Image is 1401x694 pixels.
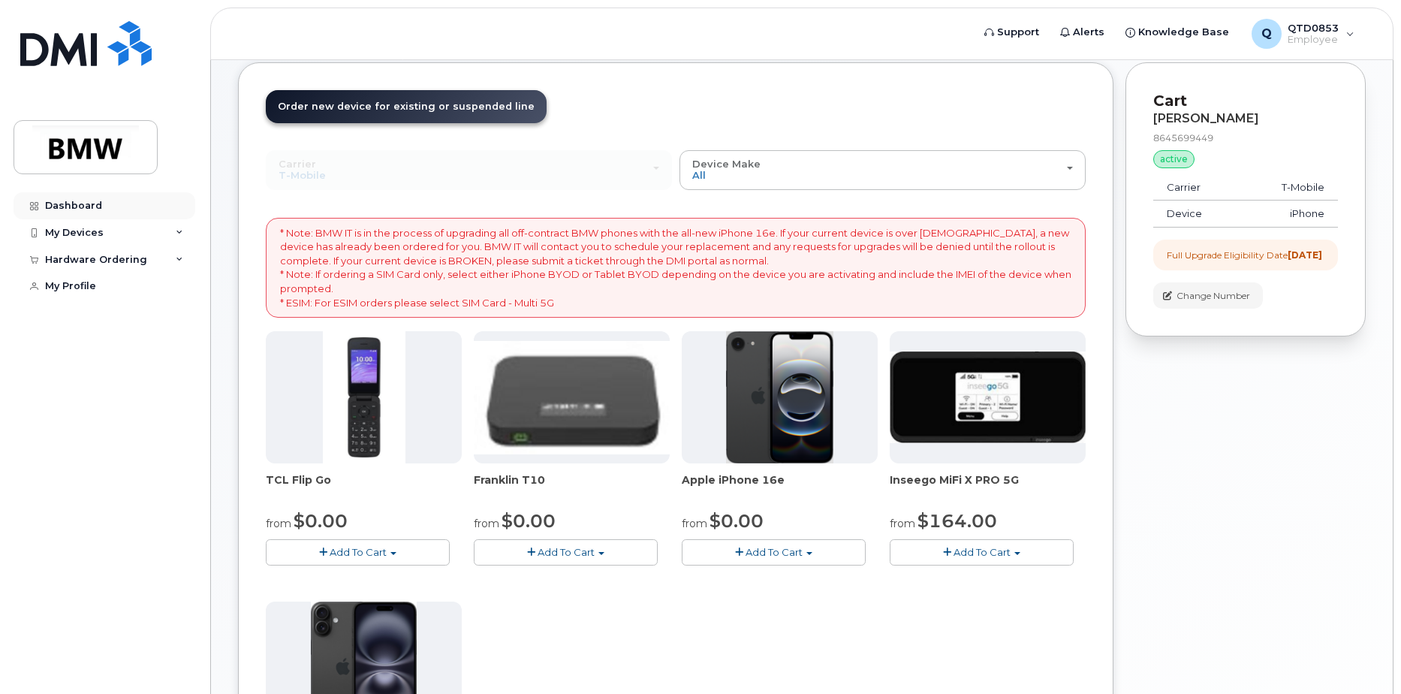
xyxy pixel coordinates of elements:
span: Q [1261,25,1272,43]
div: QTD0853 [1241,19,1365,49]
span: Device Make [692,158,761,170]
span: Add To Cart [330,546,387,558]
span: Order new device for existing or suspended line [278,101,535,112]
span: Knowledge Base [1138,25,1229,40]
img: cut_small_inseego_5G.jpg [890,352,1086,443]
a: Alerts [1050,17,1115,47]
div: Franklin T10 [474,472,670,502]
small: from [682,517,707,530]
div: Apple iPhone 16e [682,472,878,502]
div: [PERSON_NAME] [1153,112,1338,125]
img: TCL_FLIP_MODE.jpg [323,331,405,463]
div: Full Upgrade Eligibility Date [1167,249,1322,261]
small: from [266,517,291,530]
span: Add To Cart [954,546,1011,558]
span: All [692,169,706,181]
button: Device Make All [679,150,1086,189]
td: T-Mobile [1240,174,1338,201]
img: t10.jpg [474,341,670,454]
div: 8645699449 [1153,131,1338,144]
span: Add To Cart [538,546,595,558]
span: $0.00 [710,510,764,532]
span: $164.00 [917,510,997,532]
span: $0.00 [294,510,348,532]
iframe: Messenger Launcher [1336,629,1390,683]
button: Add To Cart [266,539,450,566]
a: Support [974,17,1050,47]
span: Employee [1288,34,1339,46]
button: Change Number [1153,282,1263,309]
span: Alerts [1073,25,1104,40]
span: QTD0853 [1288,22,1339,34]
div: TCL Flip Go [266,472,462,502]
div: active [1153,150,1195,168]
p: Cart [1153,90,1338,112]
td: Device [1153,201,1240,228]
button: Add To Cart [474,539,658,566]
span: Support [997,25,1039,40]
small: from [474,517,499,530]
div: Inseego MiFi X PRO 5G [890,472,1086,502]
img: iphone16e.png [726,331,834,463]
span: Change Number [1177,289,1250,303]
button: Add To Cart [682,539,866,566]
span: $0.00 [502,510,556,532]
td: iPhone [1240,201,1338,228]
p: * Note: BMW IT is in the process of upgrading all off-contract BMW phones with the all-new iPhone... [280,226,1071,309]
small: from [890,517,915,530]
button: Add To Cart [890,539,1074,566]
span: Add To Cart [746,546,803,558]
td: Carrier [1153,174,1240,201]
strong: [DATE] [1288,249,1322,261]
a: Knowledge Base [1115,17,1240,47]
